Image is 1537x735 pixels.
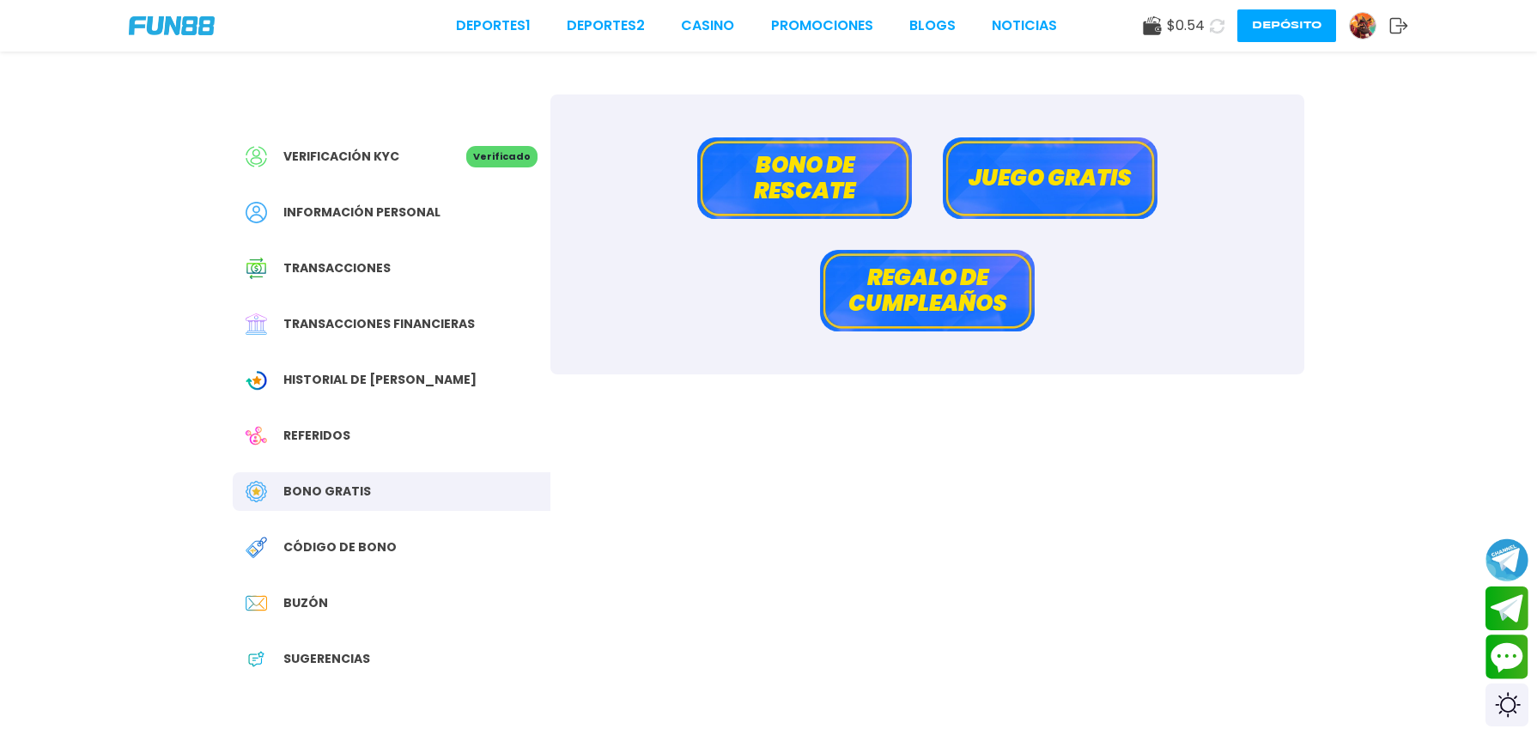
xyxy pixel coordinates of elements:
button: Juego gratis [943,137,1157,219]
button: Join telegram channel [1485,538,1528,582]
span: Sugerencias [283,650,370,668]
button: Depósito [1237,9,1336,42]
a: Free BonusBono Gratis [233,472,550,511]
span: Bono Gratis [283,483,371,501]
a: CASINO [681,15,734,36]
span: $ 0.54 [1167,15,1205,36]
button: Join telegram [1485,586,1528,631]
a: InboxBuzón [233,584,550,623]
a: NOTICIAS [992,15,1057,36]
div: Switch theme [1485,683,1528,726]
span: Verificación KYC [283,148,399,166]
a: Deportes2 [567,15,645,36]
img: Personal [246,202,267,223]
img: Transaction History [246,258,267,279]
a: PersonalInformación personal [233,193,550,232]
a: App FeedbackSugerencias [233,640,550,678]
span: Transacciones [283,259,391,277]
img: Inbox [246,592,267,614]
p: Verificado [466,146,538,167]
img: Free Bonus [246,481,267,502]
a: BLOGS [909,15,956,36]
a: Transaction HistoryTransacciones [233,249,550,288]
a: Verificación KYCVerificado [233,137,550,176]
img: Redeem Bonus [246,537,267,558]
a: Financial TransactionTransacciones financieras [233,305,550,343]
img: App Feedback [246,648,267,670]
button: Contact customer service [1485,635,1528,679]
a: Avatar [1349,12,1389,39]
img: Financial Transaction [246,313,267,335]
a: Redeem BonusCódigo de bono [233,528,550,567]
span: Información personal [283,203,440,222]
img: Company Logo [129,16,215,35]
a: ReferralReferidos [233,416,550,455]
span: Historial de [PERSON_NAME] [283,371,477,389]
button: Regalo de cumpleaños [820,250,1035,331]
a: Wagering TransactionHistorial de [PERSON_NAME] [233,361,550,399]
img: Avatar [1350,13,1376,39]
span: Referidos [283,427,350,445]
span: Buzón [283,594,328,612]
img: Wagering Transaction [246,369,267,391]
img: Referral [246,425,267,446]
button: Bono de rescate [697,137,912,219]
a: Deportes1 [456,15,531,36]
a: Promociones [771,15,873,36]
span: Transacciones financieras [283,315,475,333]
span: Código de bono [283,538,397,556]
